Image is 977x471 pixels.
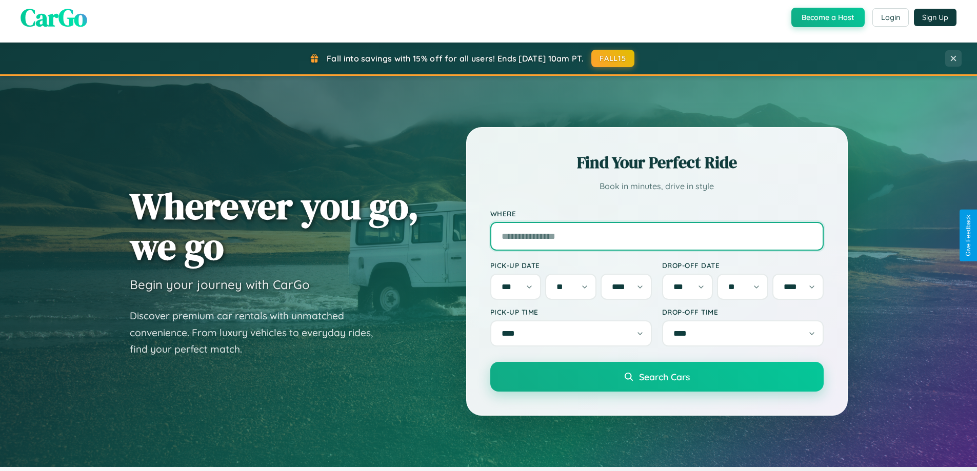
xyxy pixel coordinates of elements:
h2: Find Your Perfect Ride [490,151,824,174]
p: Discover premium car rentals with unmatched convenience. From luxury vehicles to everyday rides, ... [130,308,386,358]
label: Pick-up Time [490,308,652,316]
button: Sign Up [914,9,956,26]
h1: Wherever you go, we go [130,186,419,267]
label: Pick-up Date [490,261,652,270]
h3: Begin your journey with CarGo [130,277,310,292]
button: Search Cars [490,362,824,392]
button: Become a Host [791,8,865,27]
p: Book in minutes, drive in style [490,179,824,194]
span: CarGo [21,1,87,34]
span: Search Cars [639,371,690,382]
div: Give Feedback [965,215,972,256]
label: Drop-off Date [662,261,824,270]
label: Drop-off Time [662,308,824,316]
label: Where [490,209,824,218]
span: Fall into savings with 15% off for all users! Ends [DATE] 10am PT. [327,53,584,64]
button: FALL15 [591,50,634,67]
button: Login [872,8,909,27]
